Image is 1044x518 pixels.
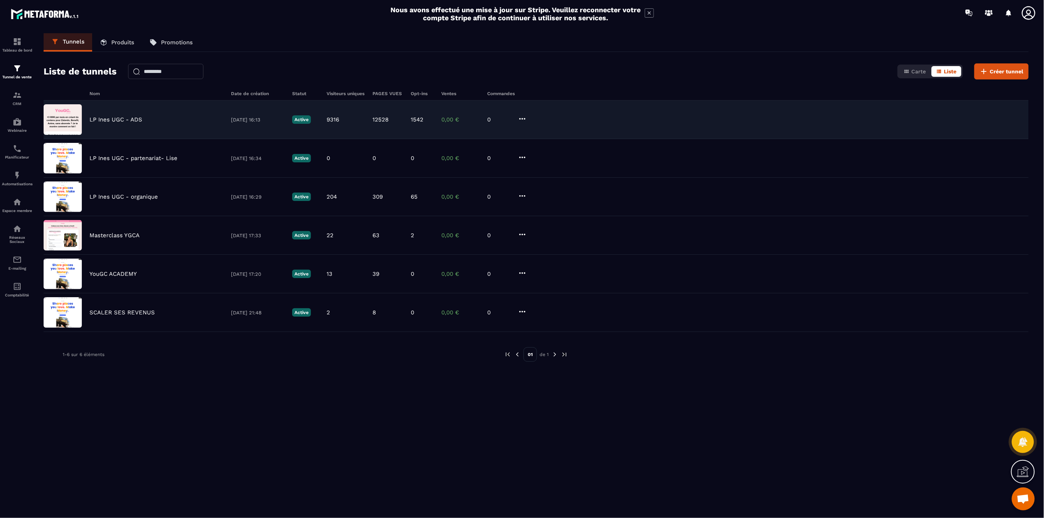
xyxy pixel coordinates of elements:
[13,224,22,233] img: social-network
[2,155,33,159] p: Planificateur
[974,63,1029,79] button: Créer tunnel
[327,116,339,123] p: 9316
[487,116,510,123] p: 0
[372,155,376,162] p: 0
[2,235,33,244] p: Réseaux Sociaux
[13,255,22,264] img: email
[2,219,33,249] a: social-networksocial-networkRéseaux Sociaux
[13,144,22,153] img: scheduler
[89,155,177,162] p: LP Ines UGC - partenariat- Lise
[944,68,957,74] span: Liste
[411,193,418,200] p: 65
[441,91,480,96] h6: Ventes
[372,91,403,96] h6: PAGES VUES
[13,197,22,207] img: automations
[89,116,142,123] p: LP Ines UGC - ADS
[372,193,383,200] p: 309
[411,309,414,316] p: 0
[441,155,480,162] p: 0,00 €
[2,209,33,213] p: Espace membre
[487,309,510,316] p: 0
[44,181,82,212] img: image
[487,270,510,277] p: 0
[2,128,33,133] p: Webinaire
[89,270,137,277] p: YouGC ACADEMY
[63,352,104,357] p: 1-6 sur 6 éléments
[441,116,480,123] p: 0,00 €
[292,270,311,278] p: Active
[487,232,510,239] p: 0
[2,58,33,85] a: formationformationTunnel de vente
[161,39,193,46] p: Promotions
[487,91,515,96] h6: Commandes
[231,194,285,200] p: [DATE] 16:29
[2,165,33,192] a: automationsautomationsAutomatisations
[44,297,82,328] img: image
[44,33,92,52] a: Tunnels
[487,155,510,162] p: 0
[231,91,285,96] h6: Date de création
[327,270,332,277] p: 13
[504,351,511,358] img: prev
[372,116,389,123] p: 12528
[561,351,568,358] img: next
[63,38,85,45] p: Tunnels
[292,231,311,240] p: Active
[44,143,82,173] img: image
[142,33,200,52] a: Promotions
[292,193,311,201] p: Active
[2,31,33,58] a: formationformationTableau de bord
[13,117,22,126] img: automations
[292,308,311,317] p: Active
[2,293,33,297] p: Comptabilité
[231,233,285,238] p: [DATE] 17:33
[411,155,414,162] p: 0
[990,68,1024,75] span: Créer tunnel
[2,102,33,106] p: CRM
[327,91,365,96] h6: Visiteurs uniques
[411,116,423,123] p: 1542
[487,193,510,200] p: 0
[89,309,155,316] p: SCALER SES REVENUS
[111,39,134,46] p: Produits
[441,309,480,316] p: 0,00 €
[231,271,285,277] p: [DATE] 17:20
[13,64,22,73] img: formation
[2,48,33,52] p: Tableau de bord
[441,270,480,277] p: 0,00 €
[44,220,82,251] img: image
[540,351,549,358] p: de 1
[441,193,480,200] p: 0,00 €
[231,155,285,161] p: [DATE] 16:34
[2,192,33,219] a: automationsautomationsEspace membre
[411,270,414,277] p: 0
[1012,487,1035,510] a: Mở cuộc trò chuyện
[2,249,33,276] a: emailemailE-mailing
[2,276,33,303] a: accountantaccountantComptabilité
[411,232,414,239] p: 2
[11,7,80,21] img: logo
[292,115,311,124] p: Active
[231,117,285,123] p: [DATE] 16:13
[231,310,285,316] p: [DATE] 21:48
[89,193,158,200] p: LP Ines UGC - organique
[292,91,319,96] h6: Statut
[899,66,931,77] button: Carte
[372,309,376,316] p: 8
[2,182,33,186] p: Automatisations
[411,91,434,96] h6: Opt-ins
[551,351,558,358] img: next
[327,155,330,162] p: 0
[292,154,311,162] p: Active
[327,309,330,316] p: 2
[13,91,22,100] img: formation
[13,282,22,291] img: accountant
[2,138,33,165] a: schedulerschedulerPlanificateur
[44,64,117,79] h2: Liste de tunnels
[89,232,140,239] p: Masterclass YGCA
[44,104,82,135] img: image
[13,37,22,46] img: formation
[327,232,333,239] p: 22
[912,68,926,74] span: Carte
[441,232,480,239] p: 0,00 €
